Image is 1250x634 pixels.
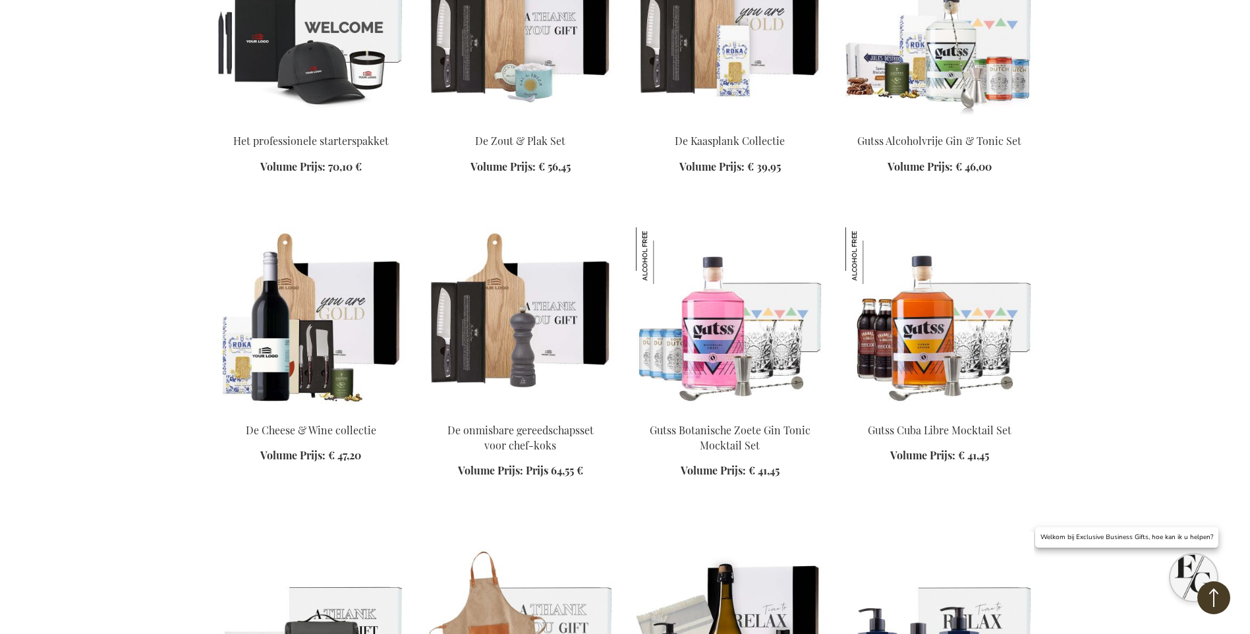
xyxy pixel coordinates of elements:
[217,227,405,412] img: De Cheese & Wine collectie
[749,463,780,477] span: € 41,45
[233,134,389,148] a: Het professionele starterspakket
[260,159,326,173] span: Volume Prijs:
[458,463,523,477] span: Volume Prijs:
[845,407,1034,419] a: Gutss Cuba Libre Mocktail Set Gutss Cuba Libre Mocktail Set
[217,407,405,419] a: De Cheese & Wine collectie
[475,134,565,148] a: De Zout & Plak Set
[217,117,405,130] a: De professionele starterkit
[650,423,810,452] a: Gutss Botanische Zoete Gin Tonic Mocktail Set
[470,159,536,173] span: Volume Prijs:
[636,407,824,419] a: Gutss Botanische Zoete Gin Tonic Mocktail Set Gutss Botanische Zoete Gin Tonic Mocktail Set
[526,463,583,477] span: Prijs 64,55 €
[260,159,362,175] a: Volume Prijs: 70,10 €
[447,423,594,452] a: De onmisbare gereedschapsset voor chef-koks
[888,159,992,175] a: Volume Prijs: € 46,00
[426,227,615,412] img: De onmisbare gereedschapsset voor chef-koks
[681,463,780,478] a: Volume Prijs: € 41,45
[845,227,902,284] img: Gutss Cuba Libre Mocktail Set
[458,463,583,478] a: Volume Prijs: Prijs 64,55 €
[538,159,571,173] span: € 56,45
[470,159,571,175] a: Volume Prijs: € 56,45
[747,159,781,173] span: € 39,95
[636,117,824,130] a: De Kaasplank Collectie
[857,134,1021,148] a: Gutss Alcoholvrije Gin & Tonic Set
[681,463,746,477] span: Volume Prijs:
[679,159,745,173] span: Volume Prijs:
[636,227,693,284] img: Gutss Botanical Sweet Gin Tonic Mocktail Set
[958,448,989,462] span: € 41,45
[868,423,1011,437] a: Gutss Cuba Libre Mocktail Set
[328,159,362,173] span: 70,10 €
[955,159,992,173] span: € 46,00
[636,227,824,412] img: Gutss Botanische Zoete Gin Tonic Mocktail Set
[845,227,1034,412] img: Gutss Cuba Libre Mocktail Set
[845,117,1034,130] a: Gutss Alcoholvrije Gin & Tonic Set Gutss Alcoholvrije Gin & Tonic Set
[426,407,615,419] a: De onmisbare gereedschapsset voor chef-koks
[679,159,781,175] a: Volume Prijs: € 39,95
[426,117,615,130] a: De Salt & Slice Set Exclusief Relatiegeschenk
[890,448,989,463] a: Volume Prijs: € 41,45
[888,159,953,173] span: Volume Prijs:
[675,134,785,148] a: De Kaasplank Collectie
[890,448,955,462] span: Volume Prijs:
